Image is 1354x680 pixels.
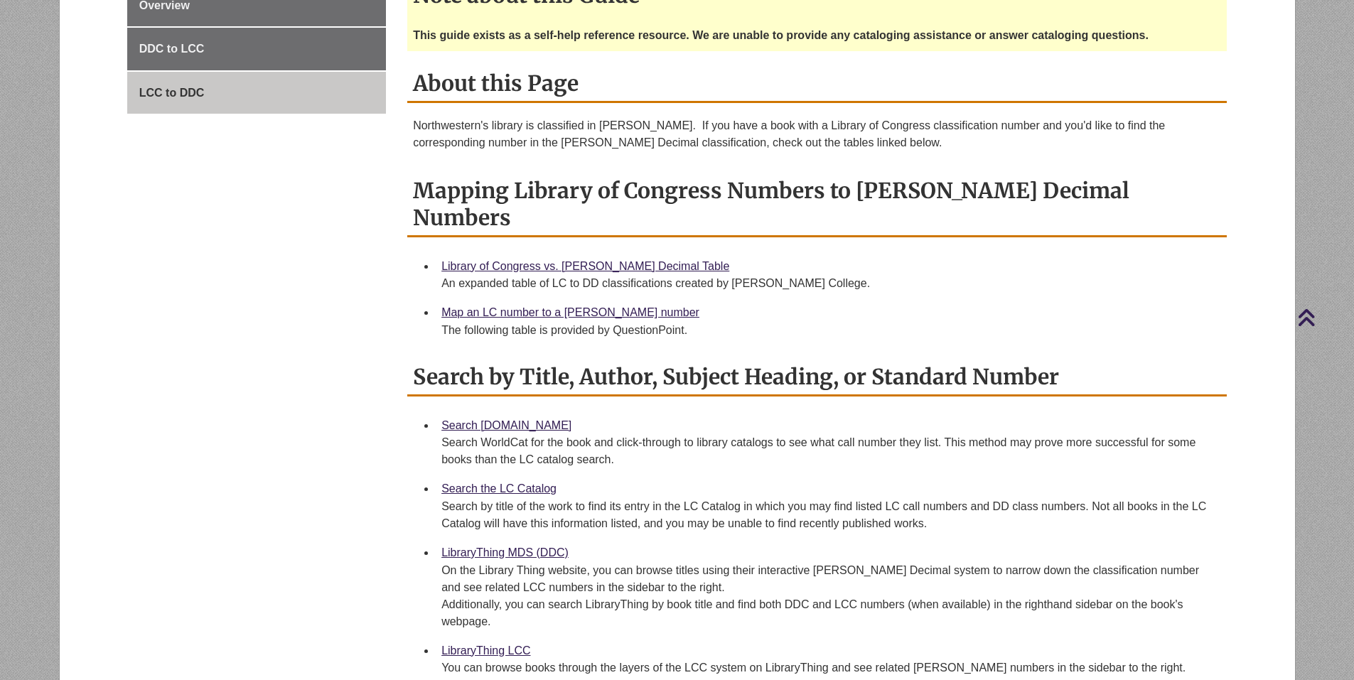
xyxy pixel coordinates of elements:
a: Search the LC Catalog [441,482,557,495]
a: LibraryThing MDS (DDC) [441,546,569,558]
a: Search [DOMAIN_NAME] [441,419,571,431]
div: The following table is provided by QuestionPoint. [441,322,1215,339]
strong: This guide exists as a self-help reference resource. We are unable to provide any cataloging assi... [413,29,1149,41]
h2: Search by Title, Author, Subject Heading, or Standard Number [407,359,1227,396]
a: LCC to DDC [127,72,386,114]
h2: About this Page [407,65,1227,103]
a: Map an LC number to a [PERSON_NAME] number [441,306,699,318]
p: Northwestern's library is classified in [PERSON_NAME]. If you have a book with a Library of Congr... [413,117,1221,151]
span: LCC to DDC [139,87,205,99]
a: Back to Top [1297,308,1350,327]
div: On the Library Thing website, you can browse titles using their interactive [PERSON_NAME] Decimal... [441,562,1215,630]
div: You can browse books through the layers of the LCC system on LibraryThing and see related [PERSON... [441,659,1215,676]
h2: Mapping Library of Congress Numbers to [PERSON_NAME] Decimal Numbers [407,173,1227,237]
div: An expanded table of LC to DD classifications created by [PERSON_NAME] College. [441,275,1215,292]
a: Library of Congress vs. [PERSON_NAME] Decimal Table [441,260,729,272]
div: Search WorldCat for the book and click-through to library catalogs to see what call number they l... [441,434,1215,468]
a: LibraryThing LCC [441,644,530,657]
a: DDC to LCC [127,28,386,70]
div: Search by title of the work to find its entry in the LC Catalog in which you may find listed LC c... [441,498,1215,532]
span: DDC to LCC [139,43,205,55]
